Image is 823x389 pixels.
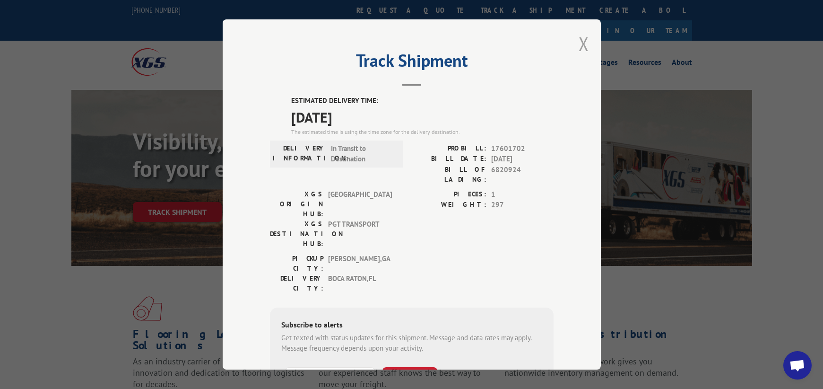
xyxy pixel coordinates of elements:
[328,254,392,274] span: [PERSON_NAME] , GA
[412,154,486,165] label: BILL DATE:
[491,200,554,211] span: 297
[412,165,486,185] label: BILL OF LADING:
[270,54,554,72] h2: Track Shipment
[291,106,554,128] span: [DATE]
[331,143,395,165] span: In Transit to Destination
[382,367,437,387] button: SUBSCRIBE
[291,128,554,136] div: The estimated time is using the time zone for the delivery destination.
[328,274,392,293] span: BOCA RATON , FL
[579,31,589,56] button: Close modal
[281,319,542,333] div: Subscribe to alerts
[328,219,392,249] span: PGT TRANSPORT
[412,189,486,200] label: PIECES:
[270,254,323,274] label: PICKUP CITY:
[491,165,554,185] span: 6820924
[270,274,323,293] label: DELIVERY CITY:
[783,351,812,380] a: Open chat
[273,143,326,165] label: DELIVERY INFORMATION:
[328,189,392,219] span: [GEOGRAPHIC_DATA]
[270,189,323,219] label: XGS ORIGIN HUB:
[270,219,323,249] label: XGS DESTINATION HUB:
[281,333,542,354] div: Get texted with status updates for this shipment. Message and data rates may apply. Message frequ...
[491,143,554,154] span: 17601702
[491,154,554,165] span: [DATE]
[412,200,486,211] label: WEIGHT:
[491,189,554,200] span: 1
[412,143,486,154] label: PROBILL:
[291,96,554,106] label: ESTIMATED DELIVERY TIME:
[285,367,375,387] input: Phone Number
